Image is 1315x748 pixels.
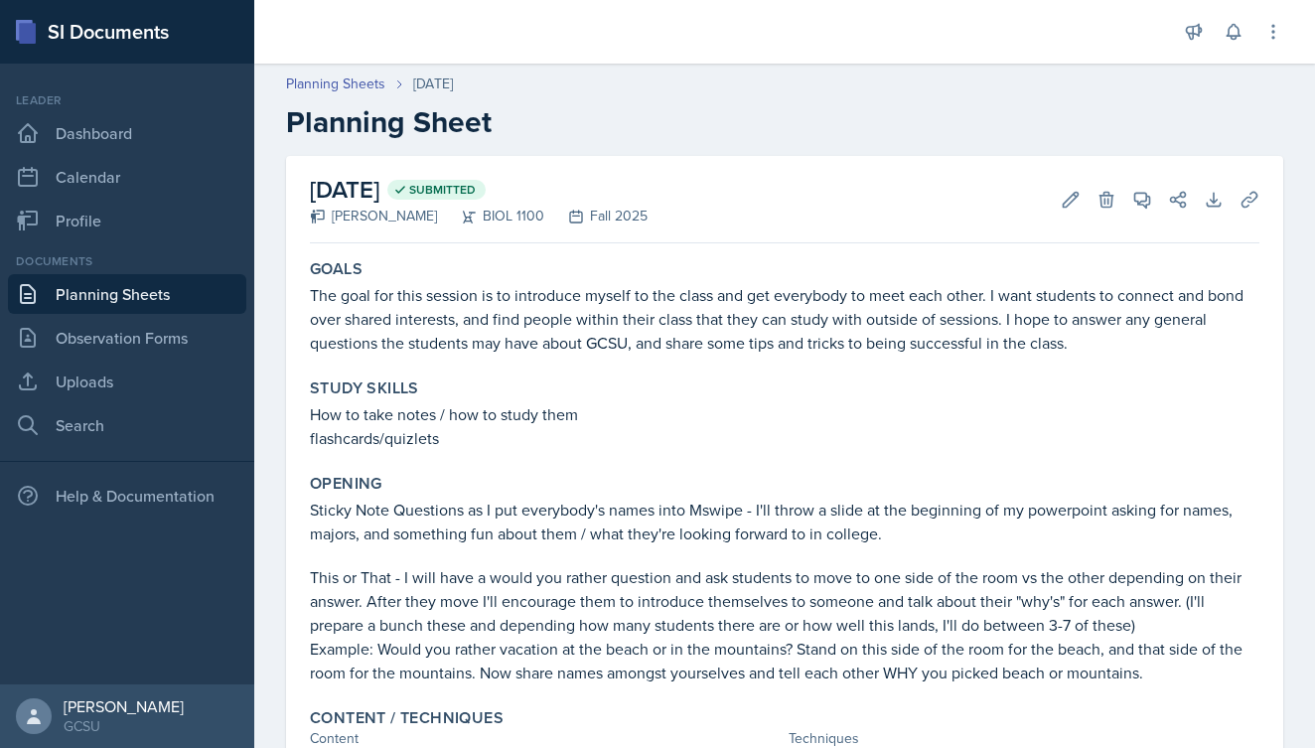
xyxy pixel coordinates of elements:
[8,157,246,197] a: Calendar
[64,716,184,736] div: GCSU
[8,201,246,240] a: Profile
[437,206,544,226] div: BIOL 1100
[409,182,476,198] span: Submitted
[8,405,246,445] a: Search
[64,696,184,716] div: [PERSON_NAME]
[544,206,648,226] div: Fall 2025
[310,474,382,494] label: Opening
[310,206,437,226] div: [PERSON_NAME]
[310,708,504,728] label: Content / Techniques
[8,252,246,270] div: Documents
[8,91,246,109] div: Leader
[8,362,246,401] a: Uploads
[310,498,1259,545] p: Sticky Note Questions as I put everybody's names into Mswipe - I'll throw a slide at the beginnin...
[310,402,1259,426] p: How to take notes / how to study them
[413,74,453,94] div: [DATE]
[8,318,246,358] a: Observation Forms
[310,259,363,279] label: Goals
[8,274,246,314] a: Planning Sheets
[310,426,1259,450] p: flashcards/quizlets
[310,565,1259,637] p: This or That - I will have a would you rather question and ask students to move to one side of th...
[8,476,246,516] div: Help & Documentation
[286,74,385,94] a: Planning Sheets
[310,378,419,398] label: Study Skills
[310,172,648,208] h2: [DATE]
[310,637,1259,684] p: Example: Would you rather vacation at the beach or in the mountains? Stand on this side of the ro...
[8,113,246,153] a: Dashboard
[310,283,1259,355] p: The goal for this session is to introduce myself to the class and get everybody to meet each othe...
[286,104,1283,140] h2: Planning Sheet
